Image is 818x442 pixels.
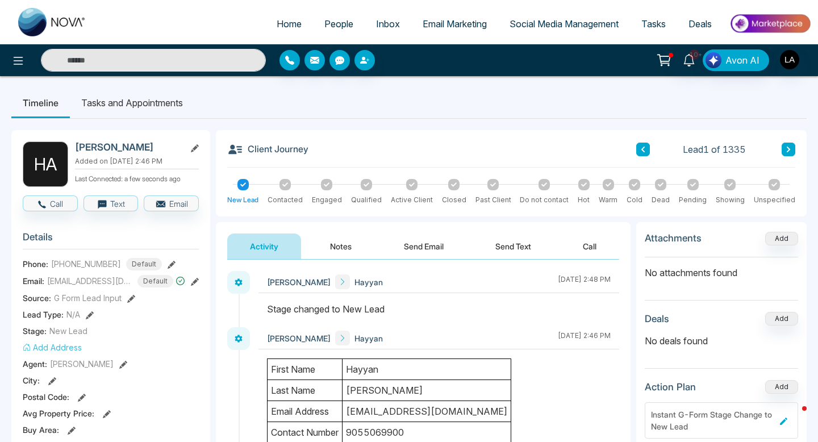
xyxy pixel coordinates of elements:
button: Add [765,312,798,326]
span: Add [765,233,798,243]
div: Dead [652,195,670,205]
a: Email Marketing [411,13,498,35]
a: Deals [677,13,723,35]
button: Activity [227,233,301,259]
img: Market-place.gif [729,11,811,36]
div: New Lead [227,195,258,205]
div: Past Client [475,195,511,205]
span: [EMAIL_ADDRESS][DOMAIN_NAME] [47,275,132,287]
img: Nova CRM Logo [18,8,86,36]
span: Source: [23,292,51,304]
span: People [324,18,353,30]
button: Add Address [23,341,82,353]
button: Call [560,233,619,259]
h2: [PERSON_NAME] [75,141,181,153]
h3: Attachments [645,232,702,244]
p: Added on [DATE] 2:46 PM [75,156,199,166]
button: Email [144,195,199,211]
div: H A [23,141,68,187]
button: Call [23,195,78,211]
div: Pending [679,195,707,205]
a: Inbox [365,13,411,35]
span: [PERSON_NAME] [50,358,114,370]
button: Avon AI [703,49,769,71]
p: No deals found [645,334,798,348]
span: Email: [23,275,44,287]
span: Buy Area : [23,424,59,436]
span: G Form Lead Input [54,292,122,304]
iframe: Intercom live chat [779,403,807,431]
a: Social Media Management [498,13,630,35]
p: Last Connected: a few seconds ago [75,172,199,184]
div: [DATE] 2:46 PM [558,331,611,345]
div: Contacted [268,195,303,205]
span: Social Media Management [510,18,619,30]
button: Send Text [473,233,554,259]
li: Tasks and Appointments [70,87,194,118]
span: N/A [66,308,80,320]
span: [PERSON_NAME] [267,276,331,288]
span: Tasks [641,18,666,30]
span: [PERSON_NAME] [267,332,331,344]
span: 10+ [689,49,699,60]
p: No attachments found [645,257,798,280]
div: Showing [716,195,745,205]
span: New Lead [49,325,87,337]
span: Inbox [376,18,400,30]
img: User Avatar [780,50,799,69]
span: City : [23,374,40,386]
span: Hayyan [354,332,383,344]
button: Add [765,380,798,394]
div: Instant G-Form Stage Change to New Lead [651,408,775,432]
li: Timeline [11,87,70,118]
span: Deals [688,18,712,30]
a: Tasks [630,13,677,35]
span: Email Marketing [423,18,487,30]
div: Do not contact [520,195,569,205]
span: Phone: [23,258,48,270]
span: [PHONE_NUMBER] [51,258,121,270]
span: Default [126,258,162,270]
span: Avg Property Price : [23,407,94,419]
span: Stage: [23,325,47,337]
div: Closed [442,195,466,205]
div: Warm [599,195,617,205]
button: Add [765,232,798,245]
span: Home [277,18,302,30]
div: Hot [578,195,590,205]
span: Lead 1 of 1335 [683,143,746,156]
span: Agent: [23,358,47,370]
span: Default [137,275,173,287]
button: Text [84,195,139,211]
button: Send Email [381,233,466,259]
a: Home [265,13,313,35]
span: Avon AI [725,53,759,67]
div: Active Client [391,195,433,205]
div: Qualified [351,195,382,205]
div: Unspecified [754,195,795,205]
h3: Deals [645,313,669,324]
div: [DATE] 2:48 PM [558,274,611,289]
h3: Details [23,231,199,249]
a: 10+ [675,49,703,69]
span: Hayyan [354,276,383,288]
span: Postal Code : [23,391,69,403]
span: Lead Type: [23,308,64,320]
a: People [313,13,365,35]
h3: Client Journey [227,141,308,157]
h3: Action Plan [645,381,696,393]
div: Engaged [312,195,342,205]
button: Notes [307,233,374,259]
img: Lead Flow [706,52,721,68]
div: Cold [627,195,642,205]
